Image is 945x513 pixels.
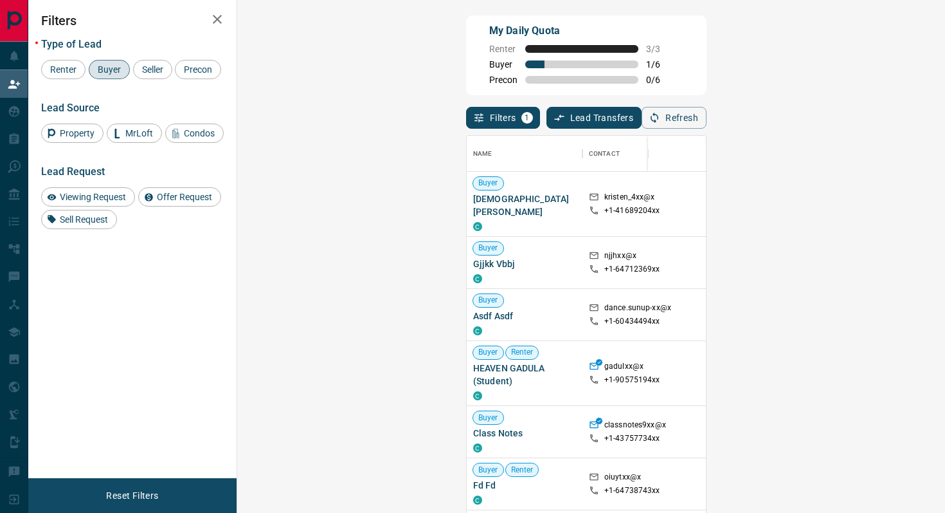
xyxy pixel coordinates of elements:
span: Sell Request [55,214,113,225]
div: condos.ca [473,443,482,452]
span: Precon [179,64,217,75]
span: Buyer [489,59,517,70]
h2: Filters [41,13,224,28]
div: Contact [589,136,620,172]
span: Buyer [473,243,503,254]
span: Offer Request [152,192,217,202]
button: Filters1 [466,107,540,129]
div: Property [41,124,104,143]
div: MrLoft [107,124,162,143]
button: Lead Transfers [546,107,642,129]
span: Class Notes [473,427,576,440]
span: Type of Lead [41,38,102,50]
span: Seller [138,64,168,75]
p: My Daily Quota [489,23,674,39]
span: Renter [46,64,81,75]
p: +1- 64738743xx [604,485,660,496]
span: Buyer [473,413,503,424]
span: Precon [489,75,517,85]
span: Lead Source [41,102,100,114]
span: Property [55,128,99,138]
p: +1- 64712369xx [604,264,660,275]
div: condos.ca [473,274,482,283]
div: Precon [175,60,221,79]
div: condos.ca [473,222,482,231]
span: Buyer [473,295,503,306]
div: Buyer [89,60,130,79]
p: gadulxx@x [604,361,643,375]
span: Condos [179,128,219,138]
span: 3 / 3 [646,44,674,54]
span: 0 / 6 [646,75,674,85]
p: oiuytxx@x [604,472,641,485]
div: Name [467,136,582,172]
span: Gjjkk Vbbj [473,257,576,270]
button: Refresh [642,107,706,129]
div: Name [473,136,492,172]
p: +1- 41689204xx [604,205,660,216]
p: +1- 43757734xx [604,433,660,444]
p: dance.sunup-xx@x [604,303,671,316]
div: condos.ca [473,496,482,505]
span: Renter [506,465,539,476]
div: Offer Request [138,187,221,207]
span: Lead Request [41,165,105,178]
span: Renter [506,347,539,358]
div: Condos [165,124,224,143]
span: Fd Fd [473,479,576,492]
p: +1- 60434494xx [604,316,660,327]
span: Renter [489,44,517,54]
span: Buyer [93,64,125,75]
div: Sell Request [41,210,117,229]
div: Renter [41,60,85,79]
span: Buyer [473,465,503,476]
span: Buyer [473,347,503,358]
p: njjhxx@x [604,250,636,264]
div: condos.ca [473,326,482,335]
span: MrLoft [121,128,157,138]
span: 1 [523,113,532,122]
div: Contact [582,136,685,172]
span: Asdf Asdf [473,310,576,322]
div: Viewing Request [41,187,135,207]
p: kristen_4xx@x [604,192,655,205]
p: +1- 90575194xx [604,375,660,386]
div: Seller [133,60,172,79]
span: 1 / 6 [646,59,674,70]
span: HEAVEN GADULA (Student) [473,362,576,387]
p: classnotes9xx@x [604,420,666,433]
div: condos.ca [473,391,482,400]
span: Buyer [473,178,503,189]
span: Viewing Request [55,192,130,202]
span: [DEMOGRAPHIC_DATA][PERSON_NAME] [473,192,576,218]
button: Reset Filters [98,485,166,507]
